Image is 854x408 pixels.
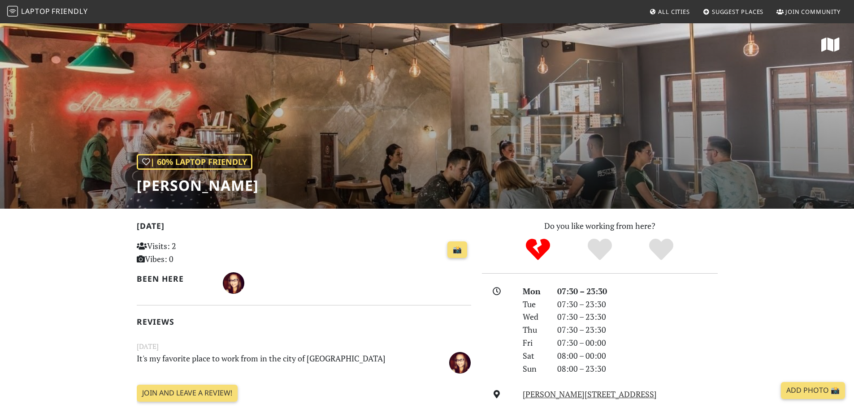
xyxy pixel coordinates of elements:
span: Join Community [785,8,841,16]
div: Sat [517,349,551,362]
span: All Cities [658,8,690,16]
p: It's my favorite place to work from in the city of [GEOGRAPHIC_DATA] [131,352,419,372]
div: Wed [517,310,551,323]
div: Mon [517,285,551,298]
img: 1073-jovana.jpg [449,352,471,374]
a: Join and leave a review! [137,385,238,402]
h2: Reviews [137,317,471,326]
span: Jovana Andjelkovic [223,277,244,288]
div: | 60% Laptop Friendly [137,154,252,170]
div: Fri [517,336,551,349]
div: Sun [517,362,551,375]
a: LaptopFriendly LaptopFriendly [7,4,88,20]
div: No [507,237,569,262]
a: 📸 [447,241,467,258]
p: Visits: 2 Vibes: 0 [137,240,241,266]
div: 07:30 – 23:30 [552,323,723,336]
div: Yes [569,237,631,262]
span: Suggest Places [712,8,764,16]
a: [PERSON_NAME][STREET_ADDRESS] [523,389,657,399]
div: Definitely! [630,237,692,262]
img: 1073-jovana.jpg [223,272,244,294]
div: 08:00 – 00:00 [552,349,723,362]
span: Jovana Andjelkovic [449,356,471,367]
a: Join Community [773,4,844,20]
img: LaptopFriendly [7,6,18,17]
h1: [PERSON_NAME] [137,177,259,194]
h2: Been here [137,274,212,283]
div: 07:30 – 00:00 [552,336,723,349]
a: All Cities [646,4,694,20]
a: Suggest Places [699,4,767,20]
small: [DATE] [131,341,477,352]
div: Tue [517,298,551,311]
div: 07:30 – 23:30 [552,310,723,323]
div: 07:30 – 23:30 [552,298,723,311]
span: Friendly [52,6,87,16]
span: Laptop [21,6,50,16]
div: Thu [517,323,551,336]
div: 08:00 – 23:30 [552,362,723,375]
div: 07:30 – 23:30 [552,285,723,298]
p: Do you like working from here? [482,219,718,232]
h2: [DATE] [137,221,471,234]
a: Add Photo 📸 [781,382,845,399]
